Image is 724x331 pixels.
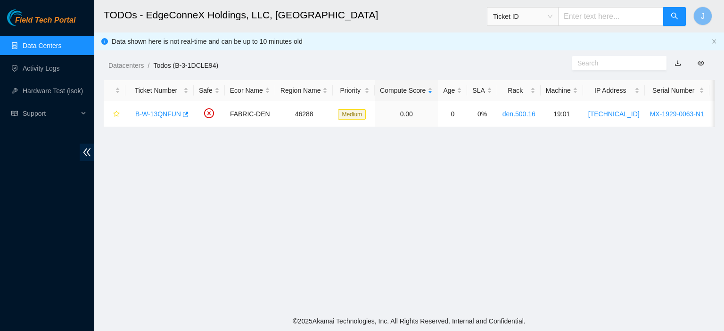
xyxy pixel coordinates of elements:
a: [TECHNICAL_ID] [588,110,640,118]
a: download [675,59,681,67]
a: B-W-13QNFUN [135,110,181,118]
button: star [109,106,120,121]
footer: © 2025 Akamai Technologies, Inc. All Rights Reserved. Internal and Confidential. [94,311,724,331]
span: double-left [80,144,94,161]
span: Support [23,104,78,123]
td: 0% [467,101,497,127]
td: 0.00 [375,101,438,127]
button: search [663,7,686,26]
input: Search [577,58,654,68]
span: eye [698,60,704,66]
span: Medium [338,109,366,120]
a: MX-1929-0063-N1 [650,110,704,118]
span: Ticket ID [493,9,552,24]
td: FABRIC-DEN [225,101,275,127]
a: Datacenters [108,62,144,69]
a: Data Centers [23,42,61,49]
td: 46288 [275,101,333,127]
span: Field Tech Portal [15,16,75,25]
button: close [711,39,717,45]
button: download [667,56,688,71]
input: Enter text here... [558,7,664,26]
a: Akamai TechnologiesField Tech Portal [7,17,75,29]
a: Hardware Test (isok) [23,87,83,95]
span: J [701,10,705,22]
span: search [671,12,678,21]
button: J [693,7,712,25]
span: / [148,62,149,69]
span: read [11,110,18,117]
span: close [711,39,717,44]
td: 19:01 [541,101,583,127]
span: star [113,111,120,118]
a: den.500.16 [502,110,535,118]
a: Todos (B-3-1DCLE94) [153,62,218,69]
td: 0 [438,101,467,127]
span: close-circle [204,108,214,118]
img: Akamai Technologies [7,9,48,26]
a: Activity Logs [23,65,60,72]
